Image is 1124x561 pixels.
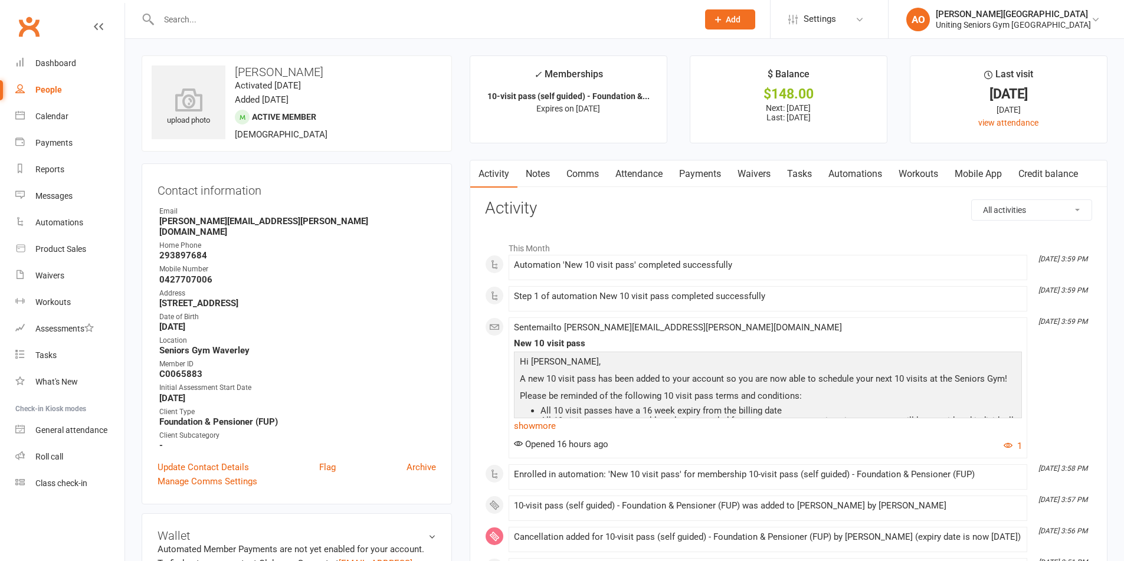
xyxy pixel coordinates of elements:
a: Waivers [729,160,779,188]
div: New 10 visit pass [514,339,1022,349]
div: Cancellation added for 10-visit pass (self guided) - Foundation & Pensioner (FUP) by [PERSON_NAME... [514,532,1022,542]
a: Messages [15,183,124,209]
div: Dashboard [35,58,76,68]
a: Automations [15,209,124,236]
div: [PERSON_NAME][GEOGRAPHIC_DATA] [936,9,1091,19]
a: Tasks [779,160,820,188]
i: [DATE] 3:59 PM [1038,286,1087,294]
div: [DATE] [921,88,1096,100]
a: Calendar [15,103,124,130]
div: 10-visit pass (self guided) - Foundation & Pensioner (FUP) was added to [PERSON_NAME] by [PERSON_... [514,501,1022,511]
div: $148.00 [701,88,876,100]
div: General attendance [35,425,107,435]
div: Location [159,335,436,346]
strong: C0065883 [159,369,436,379]
a: Assessments [15,316,124,342]
div: Client Subcategory [159,430,436,441]
div: Enrolled in automation: 'New 10 visit pass' for membership 10-visit pass (self guided) - Foundati... [514,470,1022,480]
div: What's New [35,377,78,386]
p: Hi [PERSON_NAME], [517,355,1019,372]
div: Messages [35,191,73,201]
div: [DATE] [921,103,1096,116]
div: Last visit [984,67,1033,88]
div: People [35,85,62,94]
div: Workouts [35,297,71,307]
strong: Seniors Gym Waverley [159,345,436,356]
time: Activated [DATE] [235,80,301,91]
a: Product Sales [15,236,124,263]
div: upload photo [152,88,225,127]
a: Mobile App [946,160,1010,188]
button: 1 [1004,439,1022,453]
strong: [DATE] [159,321,436,332]
li: This Month [485,236,1092,255]
strong: [PERSON_NAME][EMAIL_ADDRESS][PERSON_NAME][DOMAIN_NAME] [159,216,436,237]
div: Reports [35,165,64,174]
a: Automations [820,160,890,188]
strong: - [159,440,436,451]
li: All 10 visit passes are not able to be suspended for any reason, extenuating circumstances will b... [540,416,1019,426]
div: Calendar [35,111,68,121]
div: $ Balance [768,67,810,88]
div: Uniting Seniors Gym [GEOGRAPHIC_DATA] [936,19,1091,30]
div: Memberships [534,67,603,88]
a: Tasks [15,342,124,369]
div: Email [159,206,436,217]
a: Update Contact Details [158,460,249,474]
a: Manage Comms Settings [158,474,257,488]
h3: Contact information [158,179,436,197]
a: Credit balance [1010,160,1086,188]
span: Expires on [DATE] [536,104,600,113]
a: Workouts [15,289,124,316]
div: Waivers [35,271,64,280]
i: [DATE] 3:57 PM [1038,496,1087,504]
button: Add [705,9,755,29]
strong: 293897684 [159,250,436,261]
strong: Foundation & Pensioner (FUP) [159,416,436,427]
span: Add [726,15,740,24]
span: Settings [804,6,836,32]
a: Roll call [15,444,124,470]
strong: [STREET_ADDRESS] [159,298,436,309]
a: Workouts [890,160,946,188]
a: Payments [15,130,124,156]
div: Home Phone [159,240,436,251]
a: Class kiosk mode [15,470,124,497]
a: Attendance [607,160,671,188]
div: Address [159,288,436,299]
strong: [DATE] [159,393,436,403]
div: Roll call [35,452,63,461]
a: General attendance kiosk mode [15,417,124,444]
a: Waivers [15,263,124,289]
div: Client Type [159,406,436,418]
div: Tasks [35,350,57,360]
p: A new 10 visit pass has been added to your account so you are now able to schedule your next 10 v... [517,372,1019,389]
div: Automation 'New 10 visit pass' completed successfully [514,260,1022,270]
strong: 0427707006 [159,274,436,285]
i: [DATE] 3:58 PM [1038,464,1087,473]
div: Member ID [159,359,436,370]
div: Automations [35,218,83,227]
a: Clubworx [14,12,44,41]
strong: 10-visit pass (self guided) - Foundation &... [487,91,650,101]
h3: Wallet [158,529,436,542]
span: Sent email to [PERSON_NAME][EMAIL_ADDRESS][PERSON_NAME][DOMAIN_NAME] [514,322,842,333]
a: show more [514,418,1022,434]
a: Reports [15,156,124,183]
h3: Activity [485,199,1092,218]
a: Dashboard [15,50,124,77]
a: view attendance [978,118,1038,127]
li: All 10 visit passes have a 16 week expiry from the billing date [540,406,1019,416]
div: AO [906,8,930,31]
a: Activity [470,160,517,188]
div: Initial Assessment Start Date [159,382,436,393]
span: Active member [252,112,316,122]
a: Archive [407,460,436,474]
i: [DATE] 3:59 PM [1038,255,1087,263]
time: Added [DATE] [235,94,289,105]
h3: [PERSON_NAME] [152,65,442,78]
i: [DATE] 3:59 PM [1038,317,1087,326]
input: Search... [155,11,690,28]
a: People [15,77,124,103]
a: Comms [558,160,607,188]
